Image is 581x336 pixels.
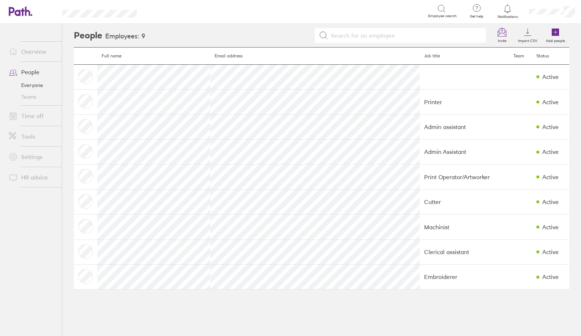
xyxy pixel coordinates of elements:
th: Status [532,48,569,65]
td: Cutter [420,189,509,214]
div: Active [542,148,559,155]
label: Import CSV [514,37,542,43]
a: Teams [3,91,62,103]
label: Add people [542,37,569,43]
div: Active [542,199,559,205]
th: Team [509,48,532,65]
a: Time off [3,109,62,123]
a: Everyone [3,79,62,91]
input: Search for an employee [328,29,482,42]
a: Settings [3,150,62,164]
h3: Employees: 9 [105,33,145,40]
label: Invite [494,37,511,43]
td: Embroiderer [420,264,509,289]
span: Employee search [428,14,457,18]
th: Full name [97,48,210,65]
a: HR advice [3,170,62,185]
td: Admin Assistant [420,139,509,164]
h2: People [74,24,102,47]
div: Active [542,249,559,255]
div: Search [156,8,175,14]
a: Tools [3,129,62,144]
td: Print Operator/Artworker [420,165,509,189]
a: Add people [542,24,569,47]
td: Printer [420,90,509,114]
span: Get help [465,14,488,19]
div: Active [542,174,559,180]
td: Clerical assistant [420,239,509,264]
span: Notifications [496,15,520,19]
div: Active [542,224,559,230]
div: Active [542,73,559,80]
a: Invite [490,24,514,47]
td: Admin assistant [420,114,509,139]
div: Active [542,99,559,105]
a: Import CSV [514,24,542,47]
div: Active [542,273,559,280]
td: Machinist [420,215,509,239]
th: Job title [420,48,509,65]
th: Email address [210,48,420,65]
a: People [3,65,62,79]
div: Active [542,124,559,130]
a: Notifications [496,4,520,19]
a: Overview [3,44,62,59]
